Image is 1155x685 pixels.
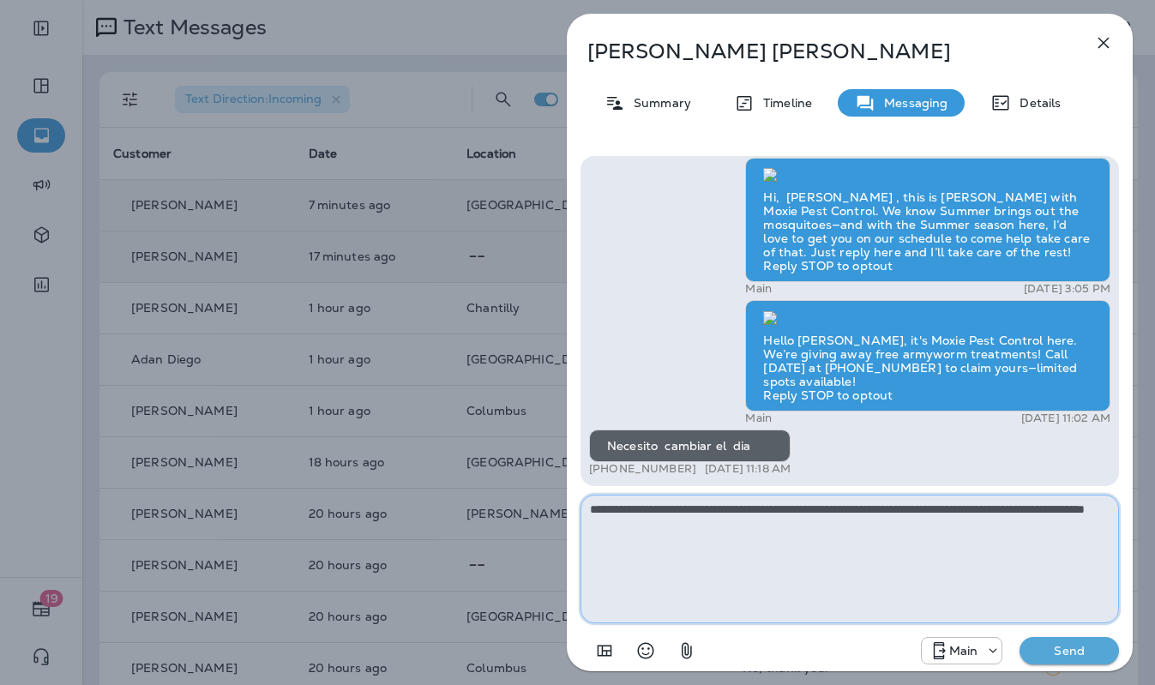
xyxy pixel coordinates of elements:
p: [PERSON_NAME] [PERSON_NAME] [587,39,1056,63]
p: Details [1011,96,1061,110]
p: Main [949,644,978,658]
p: Summary [625,96,691,110]
p: [DATE] 11:02 AM [1021,412,1110,425]
p: Main [745,412,772,425]
p: Send [1033,643,1105,658]
button: Add in a premade template [587,634,622,668]
p: [DATE] 3:05 PM [1024,282,1110,296]
img: twilio-download [763,311,777,325]
div: Hello [PERSON_NAME], it's Moxie Pest Control here. We’re giving away free armyworm treatments! Ca... [745,300,1110,412]
p: [PHONE_NUMBER] [589,462,696,476]
p: Main [745,282,772,296]
div: +1 (817) 482-3792 [922,640,1002,661]
button: Select an emoji [629,634,663,668]
div: Hi, [PERSON_NAME] , this is [PERSON_NAME] with Moxie Pest Control. We know Summer brings out the ... [745,158,1110,283]
div: Necesito cambiar el dia [589,430,791,462]
p: [DATE] 11:18 AM [705,462,791,476]
img: twilio-download [763,168,777,182]
button: Send [1020,637,1119,664]
p: Timeline [755,96,812,110]
p: Messaging [875,96,947,110]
